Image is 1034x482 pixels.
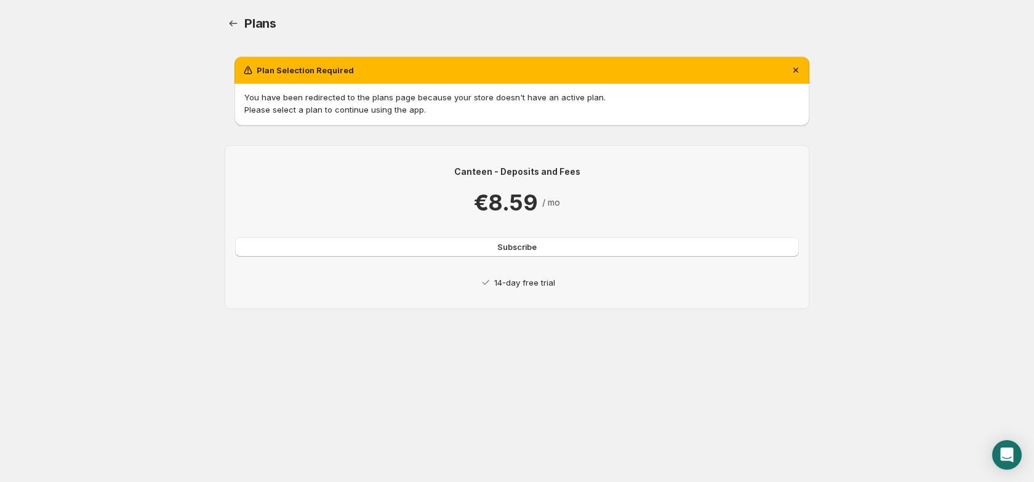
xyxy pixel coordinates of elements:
p: / mo [542,196,560,209]
button: Subscribe [235,237,799,257]
span: Subscribe [497,241,537,253]
button: Dismiss notification [787,62,804,79]
p: €8.59 [474,188,537,217]
p: You have been redirected to the plans page because your store doesn't have an active plan. [244,91,800,103]
div: Open Intercom Messenger [992,440,1022,470]
a: Home [225,15,242,32]
span: Plans [244,16,276,31]
p: Please select a plan to continue using the app. [244,103,800,116]
p: Canteen - Deposits and Fees [235,166,799,178]
p: 14-day free trial [494,276,555,289]
h2: Plan Selection Required [257,64,354,76]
